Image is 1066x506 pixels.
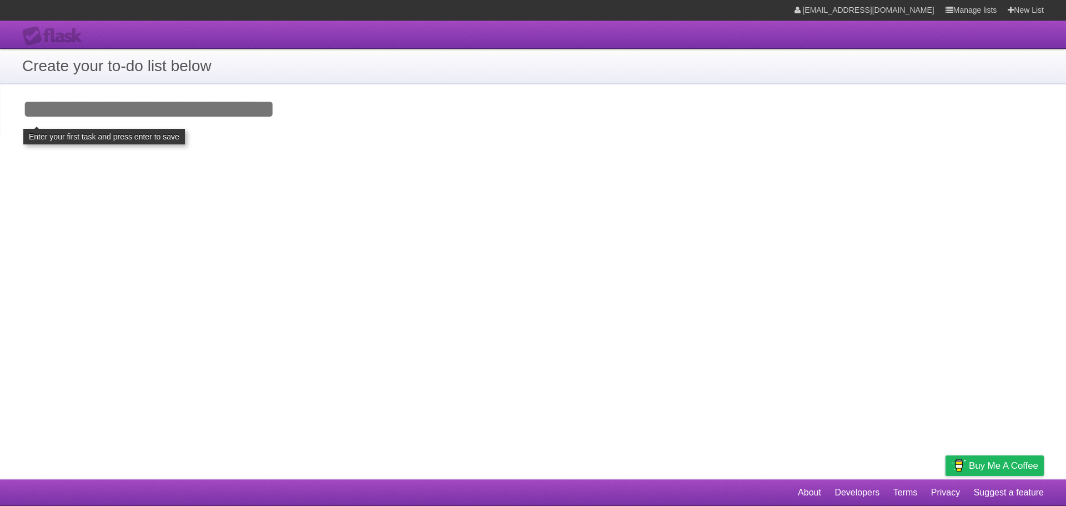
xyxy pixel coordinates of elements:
[946,455,1044,476] a: Buy me a coffee
[893,482,918,503] a: Terms
[931,482,960,503] a: Privacy
[834,482,879,503] a: Developers
[22,54,1044,78] h1: Create your to-do list below
[798,482,821,503] a: About
[951,456,966,475] img: Buy me a coffee
[969,456,1038,475] span: Buy me a coffee
[22,26,89,46] div: Flask
[974,482,1044,503] a: Suggest a feature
